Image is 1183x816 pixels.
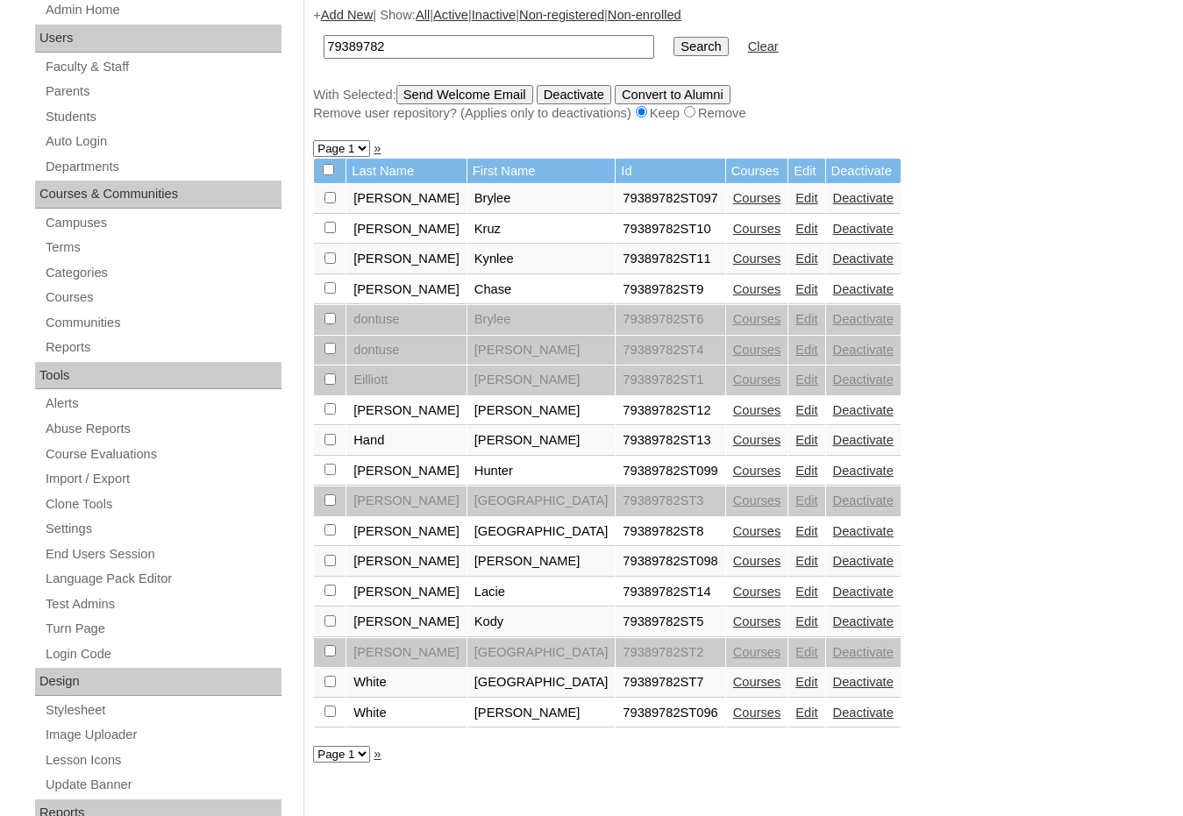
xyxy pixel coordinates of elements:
[467,517,616,547] td: [GEOGRAPHIC_DATA]
[616,184,724,214] td: 79389782ST097
[833,554,894,568] a: Deactivate
[616,245,724,274] td: 79389782ST11
[726,159,788,184] td: Courses
[833,706,894,720] a: Deactivate
[795,585,817,599] a: Edit
[467,365,616,395] td: [PERSON_NAME]
[44,593,281,615] a: Test Admins
[795,614,817,628] a: Edit
[44,518,281,540] a: Settings
[795,312,817,326] a: Edit
[616,215,724,245] td: 79389782ST10
[467,245,616,274] td: Kynlee
[467,547,616,577] td: [PERSON_NAME]
[467,668,616,698] td: [GEOGRAPHIC_DATA]
[733,252,781,266] a: Courses
[346,578,467,607] td: [PERSON_NAME]
[467,578,616,607] td: Lacie
[833,645,894,659] a: Deactivate
[346,396,467,426] td: [PERSON_NAME]
[733,343,781,357] a: Courses
[44,56,281,78] a: Faculty & Staff
[833,312,894,326] a: Deactivate
[788,159,824,184] td: Edit
[733,282,781,296] a: Courses
[44,212,281,234] a: Campuses
[44,749,281,771] a: Lesson Icons
[44,543,281,565] a: End Users Session
[833,252,894,266] a: Deactivate
[795,252,817,266] a: Edit
[833,675,894,689] a: Deactivate
[44,237,281,259] a: Terms
[346,638,467,668] td: [PERSON_NAME]
[608,8,681,22] a: Non-enrolled
[733,554,781,568] a: Courses
[35,362,281,390] div: Tools
[346,517,467,547] td: [PERSON_NAME]
[467,396,616,426] td: [PERSON_NAME]
[795,645,817,659] a: Edit
[44,774,281,796] a: Update Banner
[44,568,281,590] a: Language Pack Editor
[346,215,467,245] td: [PERSON_NAME]
[467,457,616,486] td: Hunter
[733,464,781,478] a: Courses
[519,8,604,22] a: Non-registered
[795,524,817,538] a: Edit
[833,373,894,387] a: Deactivate
[472,8,517,22] a: Inactive
[616,638,724,668] td: 79389782ST2
[795,433,817,447] a: Edit
[467,638,616,668] td: [GEOGRAPHIC_DATA]
[44,643,281,665] a: Login Code
[733,222,781,236] a: Courses
[44,443,281,465] a: Course Evaluations
[795,373,817,387] a: Edit
[616,517,724,547] td: 79389782ST8
[733,403,781,417] a: Courses
[346,184,467,214] td: [PERSON_NAME]
[44,131,281,153] a: Auto Login
[44,493,281,515] a: Clone Tools
[795,343,817,357] a: Edit
[833,524,894,538] a: Deactivate
[795,282,817,296] a: Edit
[616,607,724,637] td: 79389782ST5
[467,699,616,728] td: [PERSON_NAME]
[733,706,781,720] a: Courses
[733,585,781,599] a: Courses
[44,418,281,440] a: Abuse Reports
[795,191,817,205] a: Edit
[467,336,616,365] td: [PERSON_NAME]
[733,191,781,205] a: Courses
[616,396,724,426] td: 79389782ST12
[616,365,724,395] td: 79389782ST1
[733,312,781,326] a: Courses
[467,159,616,184] td: First Name
[346,607,467,637] td: [PERSON_NAME]
[374,747,381,761] a: »
[616,336,724,365] td: 79389782ST4
[616,457,724,486] td: 79389782ST099
[467,215,616,245] td: Kruz
[44,287,281,309] a: Courses
[795,222,817,236] a: Edit
[467,184,616,214] td: Brylee
[833,191,894,205] a: Deactivate
[795,706,817,720] a: Edit
[733,675,781,689] a: Courses
[733,614,781,628] a: Courses
[44,724,281,746] a: Image Uploader
[346,668,467,698] td: White
[833,433,894,447] a: Deactivate
[467,275,616,305] td: Chase
[616,668,724,698] td: 79389782ST7
[733,524,781,538] a: Courses
[833,614,894,628] a: Deactivate
[44,699,281,721] a: Stylesheet
[44,618,281,640] a: Turn Page
[833,403,894,417] a: Deactivate
[35,25,281,53] div: Users
[396,85,533,104] input: Send Welcome Email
